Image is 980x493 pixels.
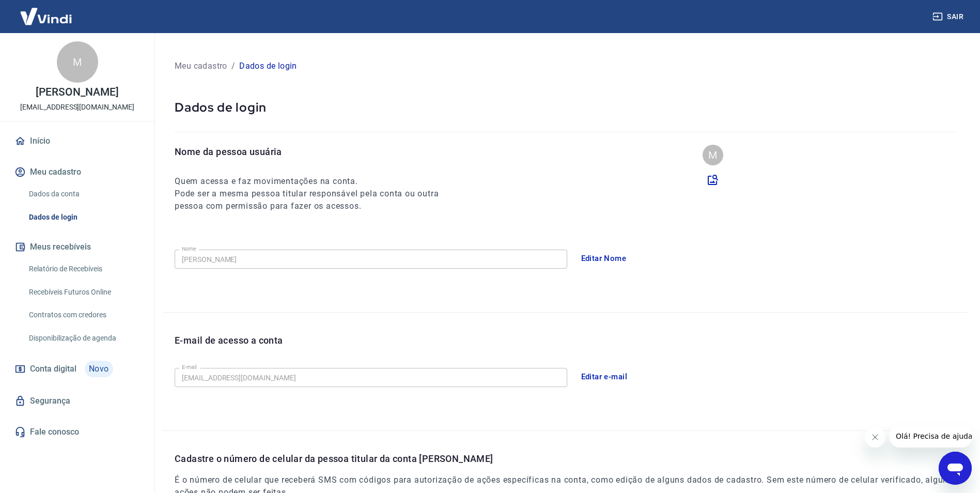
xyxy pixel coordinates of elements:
p: [PERSON_NAME] [36,87,118,98]
div: M [703,145,723,165]
a: Recebíveis Futuros Online [25,282,142,303]
p: / [231,60,235,72]
button: Editar Nome [575,248,632,269]
span: Conta digital [30,362,76,376]
p: Nome da pessoa usuária [175,145,458,159]
a: Relatório de Recebíveis [25,258,142,280]
a: Disponibilização de agenda [25,328,142,349]
h6: Quem acessa e faz movimentações na conta. [175,175,458,188]
span: Olá! Precisa de ajuda? [6,7,87,16]
iframe: Fechar mensagem [865,427,885,448]
button: Meu cadastro [12,161,142,183]
iframe: Botão para abrir a janela de mensagens [939,452,972,485]
a: Fale conosco [12,421,142,443]
p: E-mail de acesso a conta [175,333,283,347]
span: Novo [85,361,113,377]
p: Meu cadastro [175,60,227,72]
a: Conta digitalNovo [12,357,142,381]
p: Dados de login [175,99,955,115]
a: Segurança [12,390,142,412]
a: Contratos com credores [25,304,142,326]
button: Meus recebíveis [12,236,142,258]
a: Início [12,130,142,152]
p: [EMAIL_ADDRESS][DOMAIN_NAME] [20,102,134,113]
a: Dados de login [25,207,142,228]
p: Dados de login [239,60,297,72]
h6: Pode ser a mesma pessoa titular responsável pela conta ou outra pessoa com permissão para fazer o... [175,188,458,212]
button: Sair [930,7,968,26]
iframe: Mensagem da empresa [890,425,972,448]
button: Editar e-mail [575,366,633,388]
div: M [57,41,98,83]
p: Cadastre o número de celular da pessoa titular da conta [PERSON_NAME] [175,452,968,466]
img: Vindi [12,1,80,32]
label: Nome [182,245,196,253]
label: E-mail [182,363,196,371]
a: Dados da conta [25,183,142,205]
